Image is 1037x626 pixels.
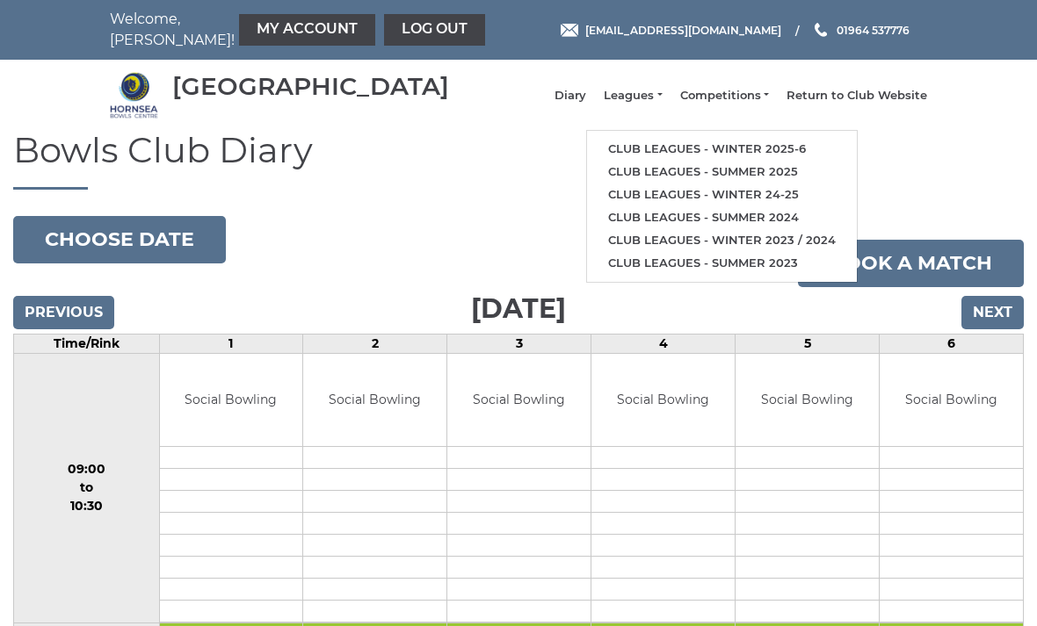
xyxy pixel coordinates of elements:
td: Social Bowling [160,354,303,446]
a: Competitions [680,88,769,104]
input: Next [961,296,1024,329]
td: 3 [447,335,591,354]
img: Hornsea Bowls Centre [110,71,158,119]
a: Leagues [604,88,662,104]
a: Email [EMAIL_ADDRESS][DOMAIN_NAME] [561,22,781,39]
td: Social Bowling [736,354,879,446]
td: 4 [591,335,736,354]
div: [GEOGRAPHIC_DATA] [172,73,449,100]
td: 1 [159,335,303,354]
img: Email [561,24,578,37]
td: Social Bowling [303,354,446,446]
a: Return to Club Website [787,88,927,104]
input: Previous [13,296,114,329]
a: Club leagues - Summer 2024 [587,206,857,229]
a: Club leagues - Winter 2023 / 2024 [587,229,857,252]
a: Book a match [798,240,1024,287]
span: 01964 537776 [837,23,910,36]
a: Phone us 01964 537776 [812,22,910,39]
h1: Bowls Club Diary [13,131,1024,190]
a: Club leagues - Winter 24-25 [587,183,857,206]
nav: Welcome, [PERSON_NAME]! [110,9,435,51]
a: My Account [239,14,375,46]
td: Social Bowling [447,354,591,446]
span: [EMAIL_ADDRESS][DOMAIN_NAME] [585,23,781,36]
ul: Leagues [586,130,858,282]
a: Log out [384,14,485,46]
a: Club leagues - Summer 2023 [587,252,857,275]
img: Phone us [815,23,827,37]
a: Club leagues - Summer 2025 [587,161,857,183]
a: Club leagues - Winter 2025-6 [587,138,857,161]
td: 2 [303,335,447,354]
td: 6 [880,335,1024,354]
td: 5 [736,335,880,354]
td: Social Bowling [880,354,1023,446]
a: Diary [555,88,586,104]
td: Social Bowling [591,354,735,446]
td: 09:00 to 10:30 [14,354,160,623]
button: Choose date [13,216,226,263]
td: Time/Rink [14,335,160,354]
